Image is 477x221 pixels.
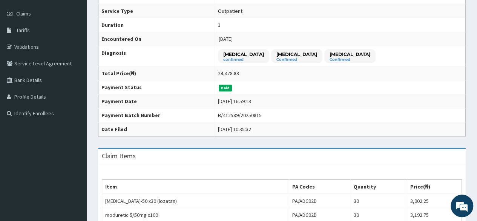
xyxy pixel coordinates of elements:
small: confirmed [223,58,264,62]
span: We're online! [44,64,104,140]
small: Confirmed [276,58,317,62]
div: 24,478.83 [218,70,239,77]
div: Minimize live chat window [124,4,142,22]
p: [MEDICAL_DATA] [276,51,317,57]
td: PA/ADC92D [289,194,350,208]
th: PA Codes [289,180,350,194]
span: Paid [219,85,232,91]
td: [MEDICAL_DATA]-50 x30 (lozatan) [102,194,289,208]
p: [MEDICAL_DATA] [330,51,370,57]
div: Outpatient [218,7,242,15]
th: Diagnosis [98,46,215,66]
th: Item [102,180,289,194]
th: Total Price(₦) [98,66,215,80]
td: 3,902.25 [407,194,462,208]
div: B/412589/20250815 [218,111,262,119]
div: Chat with us now [39,42,127,52]
th: Payment Batch Number [98,108,215,122]
div: [DATE] 10:35:32 [218,125,251,133]
span: Tariffs [16,27,30,34]
p: [MEDICAL_DATA] [223,51,264,57]
th: Price(₦) [407,180,462,194]
div: [DATE] 16:59:13 [218,97,251,105]
th: Duration [98,18,215,32]
th: Date Filed [98,122,215,136]
textarea: Type your message and hit 'Enter' [4,144,144,170]
img: d_794563401_company_1708531726252_794563401 [14,38,31,57]
td: 30 [350,194,407,208]
th: Payment Status [98,80,215,94]
th: Service Type [98,4,215,18]
div: 1 [218,21,221,29]
th: Encountered On [98,32,215,46]
small: Confirmed [330,58,370,62]
th: Quantity [350,180,407,194]
h3: Claim Items [102,153,136,159]
span: [DATE] [219,36,233,42]
span: Claims [16,10,31,17]
th: Payment Date [98,94,215,108]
